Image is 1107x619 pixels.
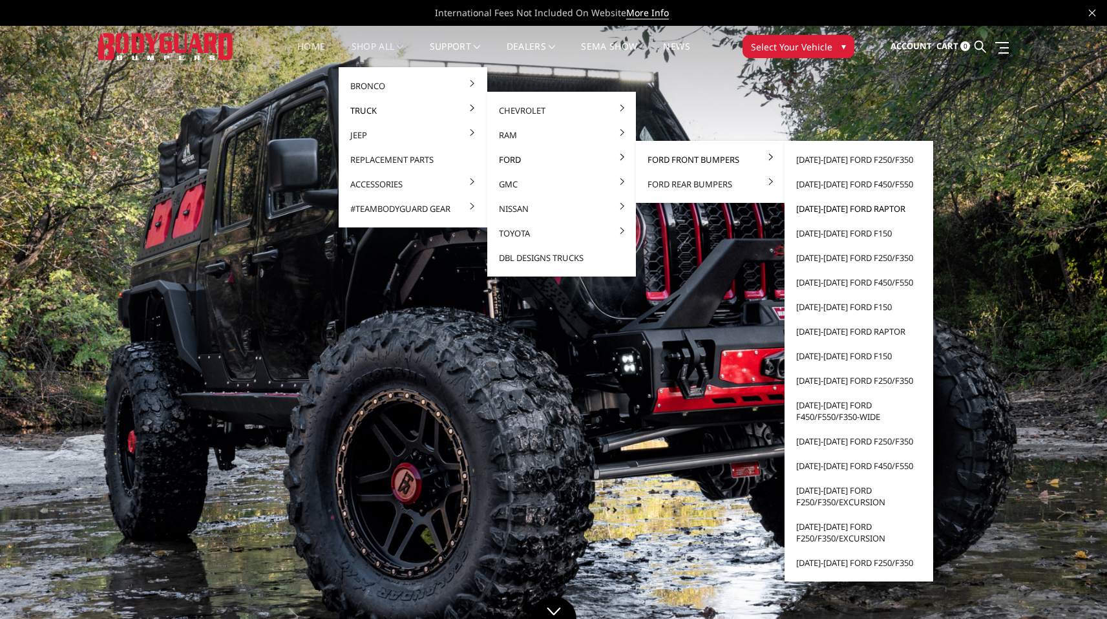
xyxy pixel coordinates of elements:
span: Cart [936,40,958,52]
a: [DATE]-[DATE] Ford F150 [790,295,928,319]
a: Home [297,42,325,67]
a: Cart 0 [936,29,970,64]
a: [DATE]-[DATE] Ford F250/F350 [790,551,928,575]
button: Select Your Vehicle [743,35,854,58]
button: 1 of 5 [1048,288,1060,309]
a: [DATE]-[DATE] Ford Raptor [790,319,928,344]
a: [DATE]-[DATE] Ford F450/F550 [790,270,928,295]
a: [DATE]-[DATE] Ford F250/F350/Excursion [790,514,928,551]
a: Accessories [344,172,482,196]
a: Support [430,42,481,67]
img: BODYGUARD BUMPERS [98,33,234,59]
span: Select Your Vehicle [751,40,832,54]
a: [DATE]-[DATE] Ford F250/F350/Excursion [790,478,928,514]
a: GMC [492,172,631,196]
a: Nissan [492,196,631,221]
a: [DATE]-[DATE] Ford F250/F350 [790,147,928,172]
a: Chevrolet [492,98,631,123]
a: [DATE]-[DATE] Ford F450/F550 [790,454,928,478]
a: Click to Down [531,596,576,619]
a: [DATE]-[DATE] Ford Raptor [790,196,928,221]
a: Account [891,29,932,64]
a: [DATE]-[DATE] Ford F250/F350 [790,429,928,454]
a: More Info [626,6,669,19]
a: [DATE]-[DATE] Ford F450/F550/F350-wide [790,393,928,429]
button: 5 of 5 [1048,371,1060,392]
a: [DATE]-[DATE] Ford F150 [790,221,928,246]
a: SEMA Show [581,42,637,67]
a: Bronco [344,74,482,98]
button: 2 of 5 [1048,309,1060,330]
a: News [663,42,690,67]
a: Ford [492,147,631,172]
a: Replacement Parts [344,147,482,172]
a: [DATE]-[DATE] Ford F450/F550 [790,172,928,196]
button: 4 of 5 [1048,350,1060,371]
a: [DATE]-[DATE] Ford F150 [790,344,928,368]
a: Ford Rear Bumpers [641,172,779,196]
a: [DATE]-[DATE] Ford F250/F350 [790,368,928,393]
a: Truck [344,98,482,123]
a: Ram [492,123,631,147]
span: Account [891,40,932,52]
a: shop all [352,42,404,67]
span: ▾ [841,39,846,53]
a: DBL Designs Trucks [492,246,631,270]
a: Jeep [344,123,482,147]
span: 0 [960,41,970,51]
button: 3 of 5 [1048,330,1060,350]
a: Ford Front Bumpers [641,147,779,172]
a: [DATE]-[DATE] Ford F250/F350 [790,246,928,270]
a: Dealers [507,42,556,67]
a: #TeamBodyguard Gear [344,196,482,221]
a: Toyota [492,221,631,246]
